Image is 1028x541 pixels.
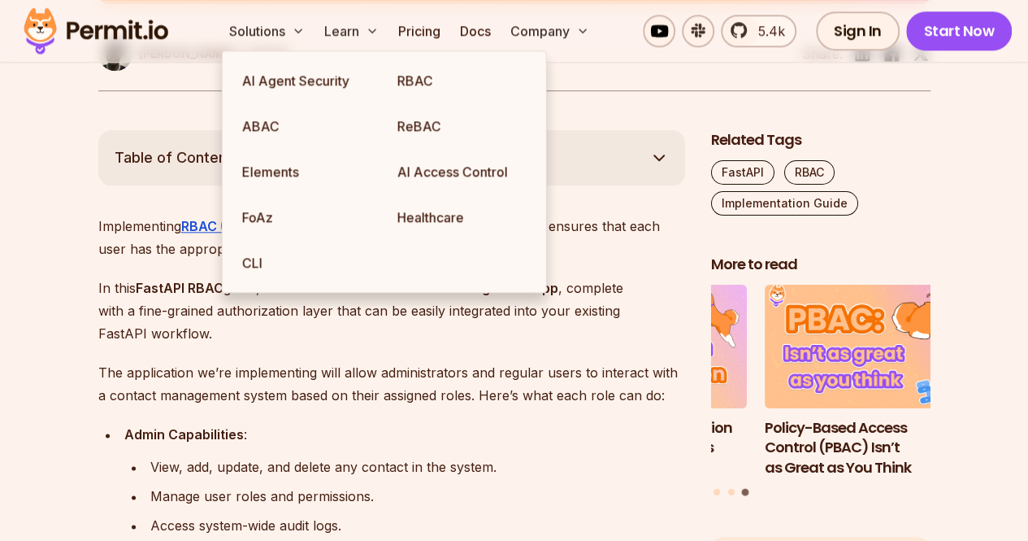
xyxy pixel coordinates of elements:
[181,218,407,234] a: RBAC (Role-Based Access Control)
[784,160,835,185] a: RBAC
[765,285,984,478] a: Policy-Based Access Control (PBAC) Isn’t as Great as You ThinkPolicy-Based Access Control (PBAC) ...
[721,15,796,47] a: 5.4k
[384,149,540,194] a: AI Access Control
[765,418,984,478] h3: Policy-Based Access Control (PBAC) Isn’t as Great as You Think
[384,194,540,240] a: Healthcare
[728,489,735,495] button: Go to slide 2
[98,215,685,260] p: Implementing in a application ensures that each user has the appropriate level of access based on...
[711,255,930,275] h2: More to read
[742,488,749,495] button: Go to slide 3
[906,11,1013,50] a: Start Now
[748,21,785,41] span: 5.4k
[98,277,685,345] p: In this guide, we’ll create a secure , complete with a fine-grained authorization layer that can ...
[229,103,384,149] a: ABAC
[384,58,540,103] a: RBAC
[318,15,385,47] button: Learn
[223,15,311,47] button: Solutions
[453,15,497,47] a: Docs
[150,485,685,508] div: Manage user roles and permissions.
[528,285,748,478] li: 2 of 3
[136,280,223,296] strong: FastAPI RBAC
[528,418,748,459] h3: Implementing Authentication and Authorization in Next.js
[150,456,685,478] div: View, add, update, and delete any contact in the system.
[98,361,685,407] p: The application we’re implementing will allow administrators and regular users to interact with a...
[98,130,685,185] button: Table of Contents
[714,489,720,495] button: Go to slide 1
[528,285,748,408] img: Implementing Authentication and Authorization in Next.js
[229,194,384,240] a: FoAz
[16,3,176,59] img: Permit logo
[711,191,858,216] a: Implementation Guide
[124,423,685,446] div: :
[711,160,774,185] a: FastAPI
[124,426,244,443] strong: Admin Capabilities
[150,514,685,537] div: Access system-wide audit logs.
[229,58,384,103] a: AI Agent Security
[392,15,447,47] a: Pricing
[711,285,930,498] div: Posts
[765,285,984,478] li: 3 of 3
[765,285,984,408] img: Policy-Based Access Control (PBAC) Isn’t as Great as You Think
[816,11,900,50] a: Sign In
[711,130,930,151] h2: Related Tags
[384,103,540,149] a: ReBAC
[504,15,596,47] button: Company
[115,146,241,169] span: Table of Contents
[229,149,384,194] a: Elements
[229,240,384,286] a: CLI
